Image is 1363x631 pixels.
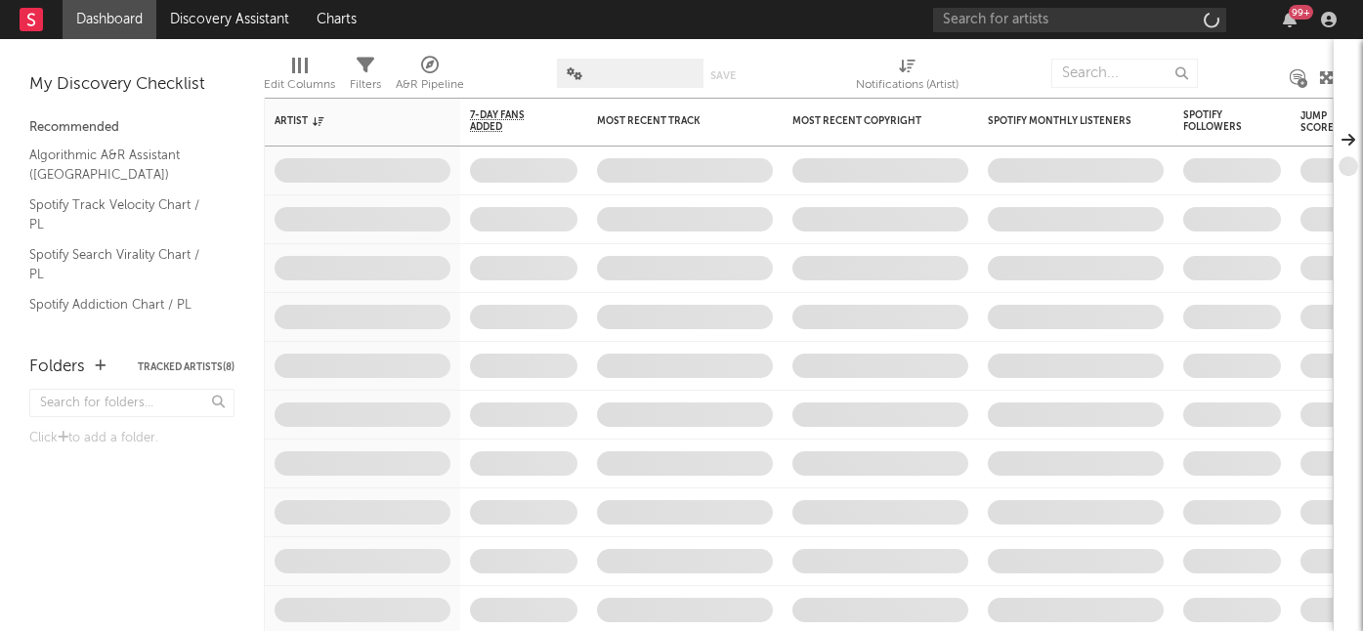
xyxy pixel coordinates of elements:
input: Search... [1051,59,1198,88]
div: Filters [350,49,381,105]
div: A&R Pipeline [396,49,464,105]
div: 99 + [1289,5,1313,20]
div: Filters [350,73,381,97]
div: Click to add a folder. [29,427,234,450]
a: Spotify Track Velocity Chart / PL [29,194,215,234]
div: Notifications (Artist) [856,49,958,105]
div: Most Recent Copyright [792,115,939,127]
div: Notifications (Artist) [856,73,958,97]
button: 99+ [1283,12,1297,27]
div: Edit Columns [264,73,335,97]
button: Save [710,70,736,81]
input: Search for artists [933,8,1226,32]
a: Spotify Addiction Chart / PL [29,294,215,315]
span: 7-Day Fans Added [470,109,548,133]
button: Tracked Artists(8) [138,362,234,372]
div: Jump Score [1300,110,1349,134]
div: Spotify Followers [1183,109,1252,133]
div: My Discovery Checklist [29,73,234,97]
div: Edit Columns [264,49,335,105]
div: Spotify Monthly Listeners [988,115,1134,127]
div: Folders [29,356,85,379]
a: Algorithmic A&R Assistant ([GEOGRAPHIC_DATA]) [29,145,215,185]
a: Spotify Search Virality Chart / PL [29,244,215,284]
input: Search for folders... [29,389,234,417]
div: Recommended [29,116,234,140]
div: A&R Pipeline [396,73,464,97]
div: Artist [275,115,421,127]
div: Most Recent Track [597,115,744,127]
